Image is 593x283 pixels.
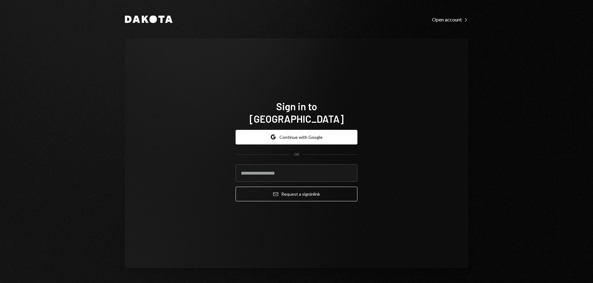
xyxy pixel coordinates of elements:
[432,16,468,23] a: Open account
[236,130,357,144] button: Continue with Google
[294,152,299,157] div: OR
[236,100,357,125] h1: Sign in to [GEOGRAPHIC_DATA]
[236,187,357,201] button: Request a signinlink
